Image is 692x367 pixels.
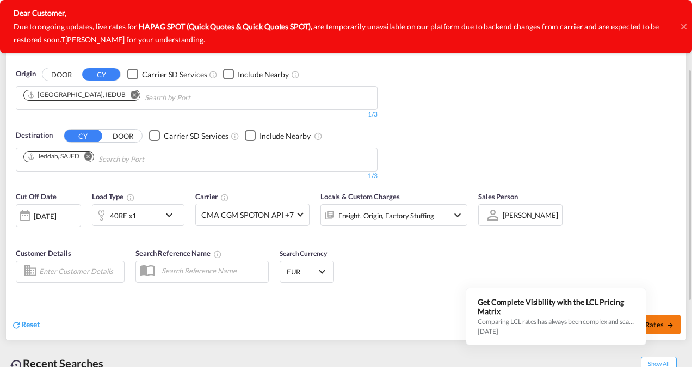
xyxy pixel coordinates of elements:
span: Cut Off Date [16,192,57,201]
div: Include Nearby [238,69,289,80]
md-checkbox: Checkbox No Ink [127,69,207,80]
md-icon: icon-information-outline [126,193,135,202]
div: Carrier SD Services [142,69,207,80]
input: Chips input. [98,151,202,168]
div: [DATE] [34,211,56,221]
div: Freight Origin Factory Stuffing [338,208,434,223]
md-checkbox: Checkbox No Ink [149,130,228,142]
span: Search Reference Name [135,249,222,258]
md-select: Sales Person: Mick Woods [502,207,559,223]
span: Search Currency [280,249,327,258]
div: Jeddah, SAJED [27,152,79,161]
button: DOOR [104,130,142,142]
div: Press delete to remove this chip. [27,90,128,100]
span: Carrier [195,192,229,201]
md-icon: Unchecked: Ignores neighbouring ports when fetching rates.Checked : Includes neighbouring ports w... [291,70,300,79]
span: CMA CGM SPOTON API +7 [201,210,294,221]
md-checkbox: Checkbox No Ink [245,130,311,142]
span: Search Rates [622,320,674,329]
md-select: Select Currency: € EUREuro [286,264,328,279]
span: Origin [16,69,35,79]
md-checkbox: Checkbox No Ink [223,69,289,80]
md-icon: icon-refresh [11,320,21,330]
div: [PERSON_NAME] [503,211,558,219]
md-icon: Unchecked: Search for CY (Container Yard) services for all selected carriers.Checked : Search for... [209,70,218,79]
md-icon: icon-chevron-down [451,209,464,222]
button: DOOR [42,68,81,81]
div: 40RE x1icon-chevron-down [92,204,184,226]
span: Load Type [92,192,135,201]
span: EUR [287,267,317,277]
md-icon: Unchecked: Search for CY (Container Yard) services for all selected carriers.Checked : Search for... [231,132,239,140]
div: 1/3 [16,172,378,181]
div: 40RE x1 [110,208,137,223]
md-datepicker: Select [16,226,24,241]
md-icon: icon-chevron-down [163,209,181,222]
div: Freight Origin Factory Stuffingicon-chevron-down [320,204,467,226]
div: Dublin, IEDUB [27,90,126,100]
md-icon: Unchecked: Ignores neighbouring ports when fetching rates.Checked : Includes neighbouring ports w... [314,132,323,140]
div: Carrier SD Services [164,131,228,142]
button: Remove [77,152,94,163]
md-chips-wrap: Chips container. Use arrow keys to select chips. [22,87,252,107]
button: CY [64,130,102,142]
span: Sales Person [478,192,518,201]
md-icon: The selected Trucker/Carrierwill be displayed in the rate results If the rates are from another f... [220,193,229,202]
md-chips-wrap: Chips container. Use arrow keys to select chips. [22,148,206,168]
md-icon: Your search will be saved by the below given name [213,250,222,259]
md-icon: icon-arrow-right [666,321,674,329]
div: icon-refreshReset [11,319,40,331]
div: Press delete to remove this chip. [27,152,82,161]
span: Customer Details [16,249,71,258]
div: [DATE] [16,204,81,227]
div: OriginDOOR CY Checkbox No InkUnchecked: Search for CY (Container Yard) services for all selected ... [6,52,686,340]
input: Search Reference Name [156,262,268,279]
span: Reset [21,320,40,329]
span: Destination [16,130,53,141]
span: Locals & Custom Charges [320,192,400,201]
button: CY [82,68,120,81]
div: 1/3 [16,110,378,119]
input: Enter Customer Details [39,264,121,280]
input: Chips input. [145,89,248,107]
div: Include Nearby [259,131,311,142]
button: Remove [123,90,140,101]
